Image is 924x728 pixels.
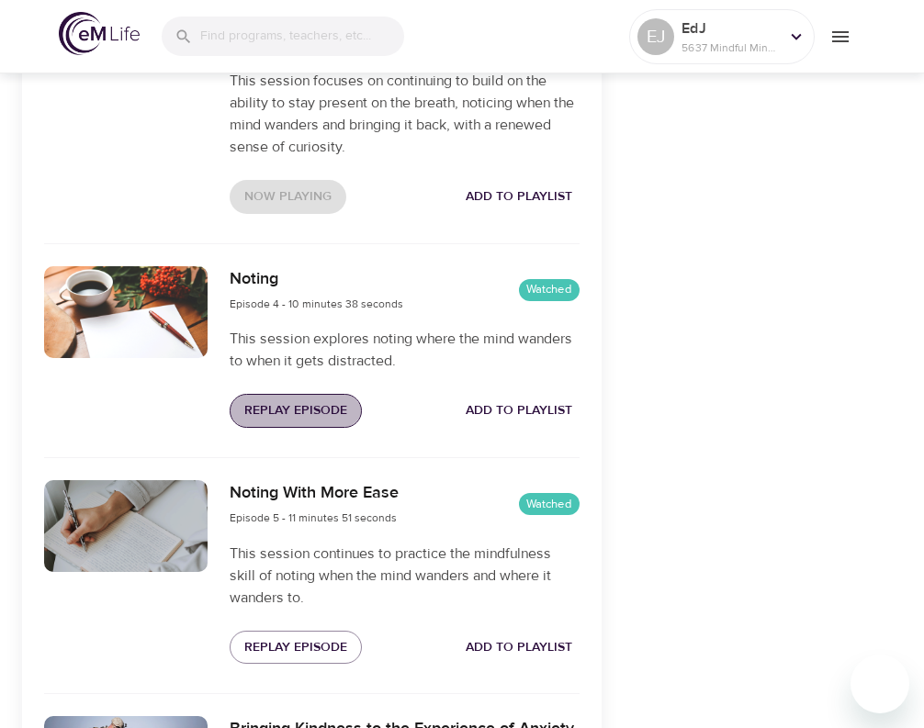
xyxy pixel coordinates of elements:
[244,399,347,422] span: Replay Episode
[230,328,579,372] p: This session explores noting where the mind wanders to when it gets distracted.
[200,17,404,56] input: Find programs, teachers, etc...
[519,281,580,298] span: Watched
[230,297,403,311] span: Episode 4 - 10 minutes 38 seconds
[682,17,779,39] p: EdJ
[244,636,347,659] span: Replay Episode
[230,631,362,665] button: Replay Episode
[851,655,909,713] iframe: Button to launch messaging window
[458,180,580,214] button: Add to Playlist
[519,496,580,513] span: Watched
[466,636,572,659] span: Add to Playlist
[230,394,362,428] button: Replay Episode
[230,70,579,158] p: This session focuses on continuing to build on the ability to stay present on the breath, noticin...
[59,12,140,55] img: logo
[458,631,580,665] button: Add to Playlist
[466,185,572,208] span: Add to Playlist
[682,39,779,56] p: 5637 Mindful Minutes
[637,18,674,55] div: EJ
[230,480,399,507] h6: Noting With More Ease
[458,394,580,428] button: Add to Playlist
[230,266,403,293] h6: Noting
[230,543,579,609] p: This session continues to practice the mindfulness skill of noting when the mind wanders and wher...
[230,510,397,525] span: Episode 5 - 11 minutes 51 seconds
[815,11,865,62] button: menu
[466,399,572,422] span: Add to Playlist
